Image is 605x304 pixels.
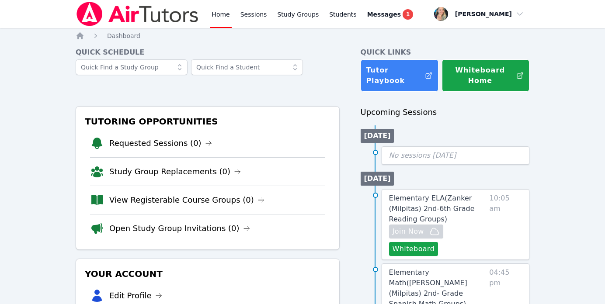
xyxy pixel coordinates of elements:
h3: Upcoming Sessions [361,106,529,118]
a: Requested Sessions (0) [109,137,212,149]
button: Join Now [389,225,443,238]
nav: Breadcrumb [76,31,529,40]
input: Quick Find a Study Group [76,59,188,75]
span: Dashboard [107,32,140,39]
a: Study Group Replacements (0) [109,166,241,178]
h4: Quick Links [361,47,529,58]
li: [DATE] [361,129,394,143]
button: Whiteboard [389,242,438,256]
h4: Quick Schedule [76,47,340,58]
li: [DATE] [361,172,394,186]
h3: Tutoring Opportunities [83,114,332,129]
a: Open Study Group Invitations (0) [109,222,250,235]
span: 1 [403,9,413,20]
a: Dashboard [107,31,140,40]
span: Join Now [393,226,424,237]
button: Whiteboard Home [442,59,529,92]
input: Quick Find a Student [191,59,303,75]
h3: Your Account [83,266,332,282]
span: Elementary ELA ( Zanker (Milpitas) 2nd-6th Grade Reading Groups ) [389,194,475,223]
span: Messages [367,10,401,19]
a: Edit Profile [109,290,162,302]
span: 10:05 am [490,193,522,256]
a: Elementary ELA(Zanker (Milpitas) 2nd-6th Grade Reading Groups) [389,193,486,225]
span: No sessions [DATE] [389,151,456,159]
a: Tutor Playbook [361,59,438,92]
a: View Registerable Course Groups (0) [109,194,264,206]
img: Air Tutors [76,2,199,26]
